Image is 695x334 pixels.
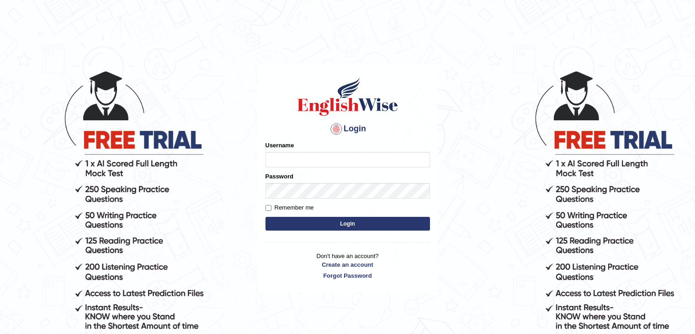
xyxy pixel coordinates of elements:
button: Login [265,217,430,231]
a: Forgot Password [265,271,430,280]
p: Don't have an account? [265,252,430,280]
label: Remember me [265,203,314,212]
img: Logo of English Wise sign in for intelligent practice with AI [296,76,400,117]
label: Username [265,141,294,150]
input: Remember me [265,205,271,211]
a: Create an account [265,260,430,269]
label: Password [265,172,293,181]
h4: Login [265,122,430,136]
